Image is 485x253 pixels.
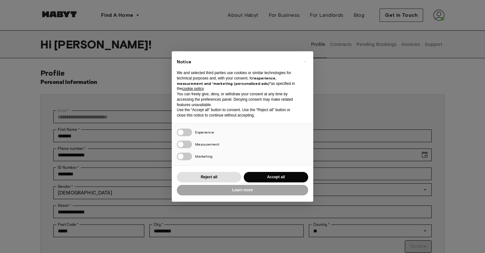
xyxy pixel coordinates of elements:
[177,107,298,118] p: Use the “Accept all” button to consent. Use the “Reject all” button or close this notice to conti...
[177,172,241,182] button: Reject all
[177,59,298,65] h2: Notice
[304,58,306,65] span: ×
[195,142,219,147] span: Measurement
[195,154,213,159] span: Marketing
[177,70,298,92] p: We and selected third parties use cookies or similar technologies for technical purposes and, wit...
[195,130,214,135] span: Experience
[244,172,308,182] button: Accept all
[177,185,308,195] button: Learn more
[300,56,310,66] button: Close this notice
[177,92,298,107] p: You can freely give, deny, or withdraw your consent at any time by accessing the preferences pane...
[182,86,204,91] a: cookie policy
[177,76,276,86] strong: experience, measurement and “marketing (personalized ads)”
